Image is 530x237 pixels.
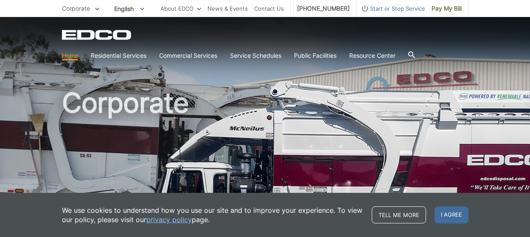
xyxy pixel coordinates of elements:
a: EDCD logo. Return to the homepage. [62,30,132,40]
a: privacy policy [146,215,192,224]
span: Pay My Bill [432,4,462,13]
a: Service Schedules [230,51,281,60]
p: We use cookies to understand how you use our site and to improve your experience. To view our pol... [62,206,363,224]
a: Commercial Services [159,51,217,60]
a: About EDCO [160,4,201,13]
a: Contact Us [254,4,284,13]
span: I agree [435,206,468,223]
a: Residential Services [91,51,146,60]
a: Tell me more [372,206,426,223]
a: Public Facilities [294,51,337,60]
a: Home [62,51,78,60]
span: Corporate [62,5,90,12]
a: News & Events [208,4,248,13]
a: Resource Center [349,51,395,60]
span: English [108,2,151,16]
